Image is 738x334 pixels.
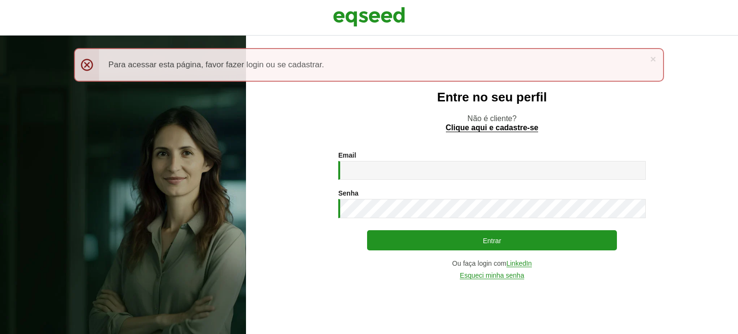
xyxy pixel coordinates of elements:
a: Clique aqui e cadastre-se [446,124,539,132]
div: Ou faça login com [338,260,646,267]
img: EqSeed Logo [333,5,405,29]
label: Senha [338,190,358,197]
h2: Entre no seu perfil [265,90,719,104]
label: Email [338,152,356,159]
div: Para acessar esta página, favor fazer login ou se cadastrar. [74,48,664,82]
button: Entrar [367,230,617,250]
a: Esqueci minha senha [460,272,524,279]
a: × [650,54,656,64]
a: LinkedIn [506,260,532,267]
p: Não é cliente? [265,114,719,132]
